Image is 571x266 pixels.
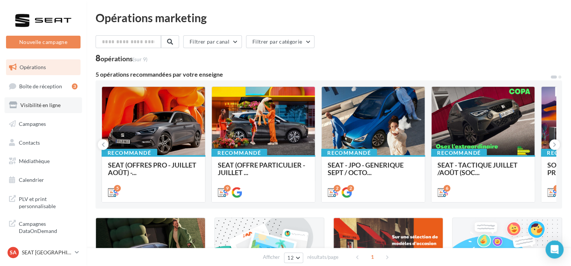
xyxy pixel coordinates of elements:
[114,185,121,192] div: 5
[102,149,157,157] div: Recommandé
[263,254,280,261] span: Afficher
[6,36,80,48] button: Nouvelle campagne
[19,121,46,127] span: Campagnes
[211,149,267,157] div: Recommandé
[100,55,147,62] div: opérations
[19,219,77,235] span: Campagnes DataOnDemand
[328,161,404,177] span: SEAT - JPO - GENERIQUE SEPT / OCTO...
[22,249,72,256] p: SEAT [GEOGRAPHIC_DATA]
[133,56,147,62] span: (sur 9)
[96,54,147,62] div: 8
[437,161,518,177] span: SEAT - TACTIQUE JUILLET /AOÛT (SOC...
[553,185,560,192] div: 3
[5,191,82,213] a: PLV et print personnalisable
[307,254,339,261] span: résultats/page
[96,12,562,23] div: Opérations marketing
[19,139,40,145] span: Contacts
[5,78,82,94] a: Boîte de réception3
[10,249,17,256] span: SA
[443,185,450,192] div: 6
[108,161,196,177] span: SEAT (OFFRES PRO - JUILLET AOÛT) -...
[20,102,61,108] span: Visibilité en ligne
[5,116,82,132] a: Campagnes
[334,185,340,192] div: 2
[5,153,82,169] a: Médiathèque
[6,245,80,260] a: SA SEAT [GEOGRAPHIC_DATA]
[5,172,82,188] a: Calendrier
[431,149,487,157] div: Recommandé
[19,194,77,210] span: PLV et print personnalisable
[5,135,82,151] a: Contacts
[19,83,62,89] span: Boîte de réception
[183,35,242,48] button: Filtrer par canal
[20,64,46,70] span: Opérations
[96,71,550,77] div: 5 opérations recommandées par votre enseigne
[284,252,303,263] button: 12
[19,177,44,183] span: Calendrier
[5,216,82,238] a: Campagnes DataOnDemand
[366,251,378,263] span: 1
[224,185,231,192] div: 9
[19,158,50,164] span: Médiathèque
[5,59,82,75] a: Opérations
[347,185,354,192] div: 2
[5,97,82,113] a: Visibilité en ligne
[72,83,77,89] div: 3
[287,255,294,261] span: 12
[246,35,314,48] button: Filtrer par catégorie
[545,240,563,258] div: Open Intercom Messenger
[321,149,377,157] div: Recommandé
[218,161,305,177] span: SEAT (OFFRE PARTICULIER - JUILLET ...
